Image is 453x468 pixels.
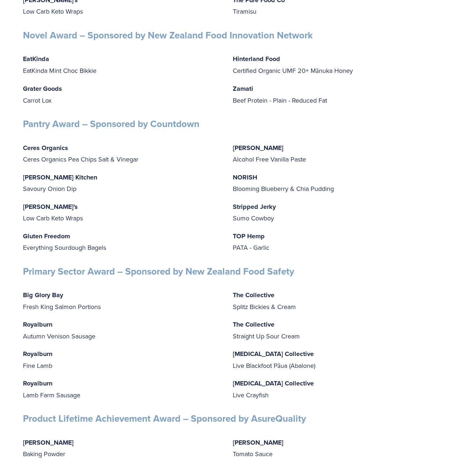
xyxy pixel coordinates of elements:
[233,436,430,459] p: Tomato Sauce
[23,143,68,152] strong: Ceres Organics
[233,84,253,93] strong: Zamati
[233,201,430,224] p: Sumo Cowboy
[23,290,63,299] strong: Big Glory Bay
[23,231,70,240] strong: Gluten Freedom
[233,171,430,194] p: Blooming Blueberry & Chia Pudding
[233,290,274,299] strong: The Collective
[23,54,49,64] strong: EatKinda
[23,378,52,388] strong: Royalburn
[233,289,430,312] p: Splitz Bickies & Cream
[23,437,74,447] strong: [PERSON_NAME]
[23,172,97,182] strong: [PERSON_NAME] Kitchen
[233,319,274,329] strong: The Collective
[23,171,221,194] p: Savoury Onion Dip
[233,348,430,371] p: Live Blackfoot Pāua (Abalone)
[233,143,283,152] strong: [PERSON_NAME]
[23,142,221,165] p: Ceres Organics Pea Chips Salt & Vinegar
[233,377,430,400] p: Live Crayfish
[233,349,314,358] strong: [MEDICAL_DATA] Collective
[23,202,78,211] strong: [PERSON_NAME]'s
[23,319,52,329] strong: Royalburn
[23,411,306,425] strong: Product Lifetime Achievement Award – Sponsored by AsureQuality
[233,378,314,388] strong: [MEDICAL_DATA] Collective
[233,83,430,106] p: Beef Protein - Plain - Reduced Fat
[233,142,430,165] p: Alcohol Free Vanilla Paste
[23,83,221,106] p: Carrot Lox
[233,318,430,341] p: Straight Up Sour Cream
[233,230,430,253] p: PATA - Garlic
[233,172,257,182] strong: NORISH
[23,289,221,312] p: Fresh King Salmon Portions
[233,53,430,76] p: Certified Organic UMF 20+ Mānuka Honey
[23,377,221,400] p: Lamb Farm Sausage
[23,28,313,42] strong: Novel Award – Sponsored by New Zealand Food Innovation Network
[23,318,221,341] p: Autumn Venison Sausage
[23,117,199,130] strong: Pantry Award – Sponsored by Countdown
[23,348,221,371] p: Fine Lamb
[233,437,283,447] strong: [PERSON_NAME]
[23,349,52,358] strong: Royalburn
[233,231,265,240] strong: TOP Hemp
[23,436,221,459] p: Baking Powder
[233,54,280,64] strong: Hinterland Food
[23,201,221,224] p: Low Carb Keto Wraps
[23,84,62,93] strong: Grater Goods
[23,230,221,253] p: Everything Sourdough Bagels
[233,202,276,211] strong: Stripped Jerky
[23,264,294,278] strong: Primary Sector Award – Sponsored by New Zealand Food Safety
[23,53,221,76] p: EatKinda Mint Choc Bikkie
